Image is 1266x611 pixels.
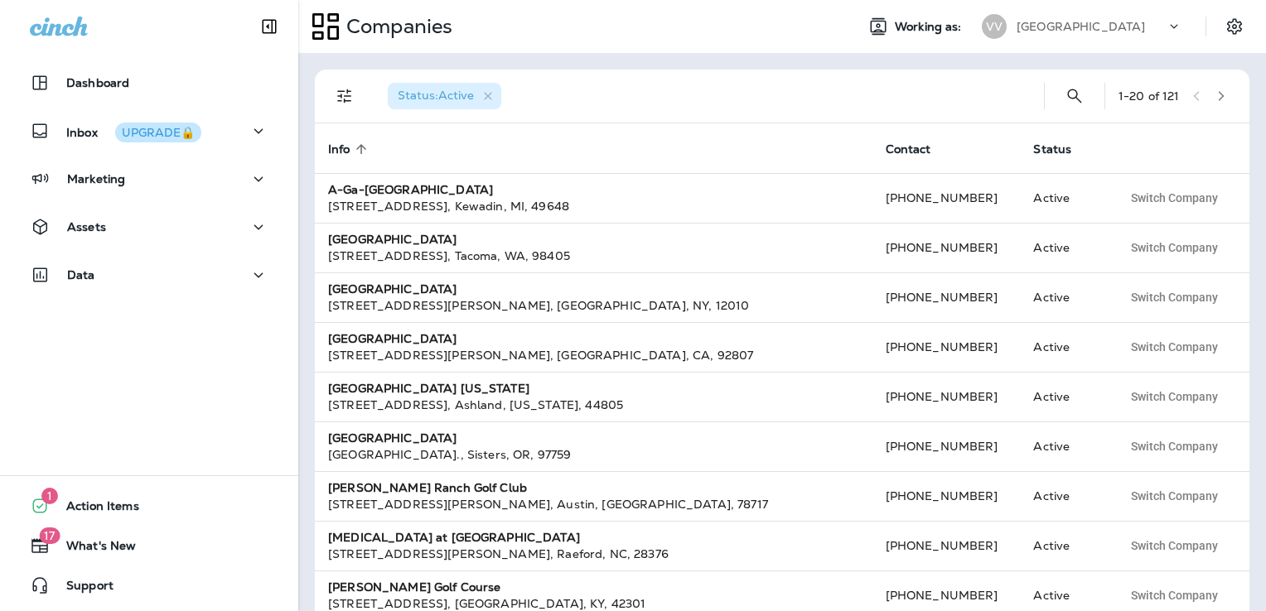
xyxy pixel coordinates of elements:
div: [STREET_ADDRESS][PERSON_NAME] , Austin , [GEOGRAPHIC_DATA] , 78717 [328,496,859,512]
strong: [GEOGRAPHIC_DATA] [328,331,457,346]
button: Switch Company [1122,484,1227,508]
button: Settings [1220,12,1249,41]
strong: [GEOGRAPHIC_DATA] [328,281,457,296]
button: Support [17,569,282,602]
div: [STREET_ADDRESS][PERSON_NAME] , [GEOGRAPHIC_DATA] , NY , 12010 [328,297,859,314]
td: [PHONE_NUMBER] [872,272,1021,322]
span: Switch Company [1131,291,1218,303]
span: 17 [39,527,60,544]
td: [PHONE_NUMBER] [872,521,1021,570]
span: Switch Company [1131,540,1218,551]
button: Data [17,258,282,291]
div: UPGRADE🔒 [122,127,195,138]
strong: [PERSON_NAME] Golf Course [328,580,501,594]
td: Active [1020,322,1109,372]
button: Switch Company [1122,583,1227,608]
strong: [GEOGRAPHIC_DATA] [328,232,457,247]
div: [STREET_ADDRESS] , Tacoma , WA , 98405 [328,248,859,264]
strong: [GEOGRAPHIC_DATA] [US_STATE] [328,381,529,396]
span: Working as: [895,20,965,34]
button: Assets [17,210,282,243]
button: 17What's New [17,529,282,562]
td: [PHONE_NUMBER] [872,372,1021,421]
strong: A-Ga-[GEOGRAPHIC_DATA] [328,182,493,197]
span: Contact [886,142,931,156]
p: Assets [67,220,106,233]
div: [STREET_ADDRESS] , Kewadin , MI , 49648 [328,198,859,214]
span: Status [1033,142,1093,156]
td: [PHONE_NUMBER] [872,471,1021,521]
button: Switch Company [1122,285,1227,310]
div: VV [982,14,1007,39]
span: 1 [41,488,58,504]
td: [PHONE_NUMBER] [872,223,1021,272]
p: Companies [340,14,452,39]
div: Status:Active [388,83,501,109]
td: Active [1020,372,1109,421]
p: Marketing [67,172,125,185]
button: Collapse Sidebar [246,10,292,43]
td: Active [1020,173,1109,223]
button: Switch Company [1122,533,1227,558]
button: Dashboard [17,66,282,99]
span: Info [328,142,350,156]
strong: [MEDICAL_DATA] at [GEOGRAPHIC_DATA] [328,530,580,545]
div: 1 - 20 of 121 [1119,89,1180,103]
span: Switch Company [1131,341,1218,353]
span: Switch Company [1131,391,1218,402]
button: Switch Company [1122,434,1227,459]
button: Switch Company [1122,334,1227,359]
button: UPGRADE🔒 [115,123,201,142]
td: [PHONE_NUMBER] [872,421,1021,471]
span: Status [1033,142,1071,156]
span: Switch Company [1131,589,1218,601]
button: 1Action Items [17,489,282,522]
td: Active [1020,471,1109,521]
button: Switch Company [1122,185,1227,210]
p: [GEOGRAPHIC_DATA] [1017,20,1145,33]
span: Switch Company [1131,490,1218,502]
p: Dashboard [66,76,129,89]
strong: [PERSON_NAME] Ranch Golf Club [328,480,527,495]
td: [PHONE_NUMBER] [872,322,1021,372]
div: [GEOGRAPHIC_DATA]. , Sisters , OR , 97759 [328,446,859,463]
td: Active [1020,272,1109,322]
button: Search Companies [1058,79,1091,113]
button: Switch Company [1122,384,1227,409]
span: Switch Company [1131,242,1218,253]
div: [STREET_ADDRESS] , Ashland , [US_STATE] , 44805 [328,397,859,413]
div: [STREET_ADDRESS][PERSON_NAME] , [GEOGRAPHIC_DATA] , CA , 92807 [328,347,859,363]
button: InboxUPGRADE🔒 [17,114,282,147]
div: [STREET_ADDRESS][PERSON_NAME] , Raeford , NC , 28376 [328,546,859,562]
span: Contact [886,142,953,156]
td: Active [1020,223,1109,272]
span: Switch Company [1131,192,1218,204]
td: Active [1020,521,1109,570]
strong: [GEOGRAPHIC_DATA] [328,431,457,445]
span: Status : Active [398,88,474,103]
button: Filters [328,79,361,113]
span: Info [328,142,372,156]
span: Switch Company [1131,440,1218,452]
button: Marketing [17,162,282,195]
td: Active [1020,421,1109,471]
span: What's New [50,539,136,559]
button: Switch Company [1122,235,1227,260]
span: Action Items [50,499,139,519]
span: Support [50,579,114,599]
p: Data [67,268,95,281]
td: [PHONE_NUMBER] [872,173,1021,223]
p: Inbox [66,123,201,140]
